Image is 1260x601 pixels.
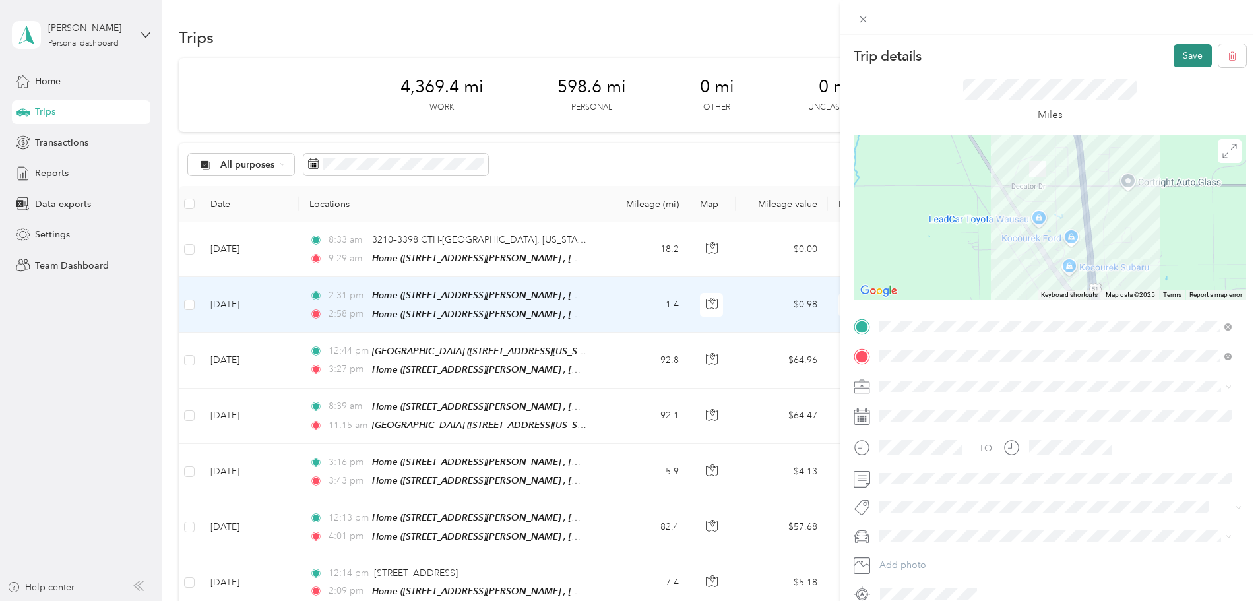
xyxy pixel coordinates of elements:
a: Report a map error [1189,291,1242,298]
button: Save [1174,44,1212,67]
button: Add photo [875,556,1246,575]
a: Terms (opens in new tab) [1163,291,1181,298]
span: Map data ©2025 [1106,291,1155,298]
p: Trip details [854,47,922,65]
a: Open this area in Google Maps (opens a new window) [857,282,900,300]
button: Keyboard shortcuts [1041,290,1098,300]
iframe: Everlance-gr Chat Button Frame [1186,527,1260,601]
div: TO [979,441,992,455]
p: Miles [1038,107,1063,123]
img: Google [857,282,900,300]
